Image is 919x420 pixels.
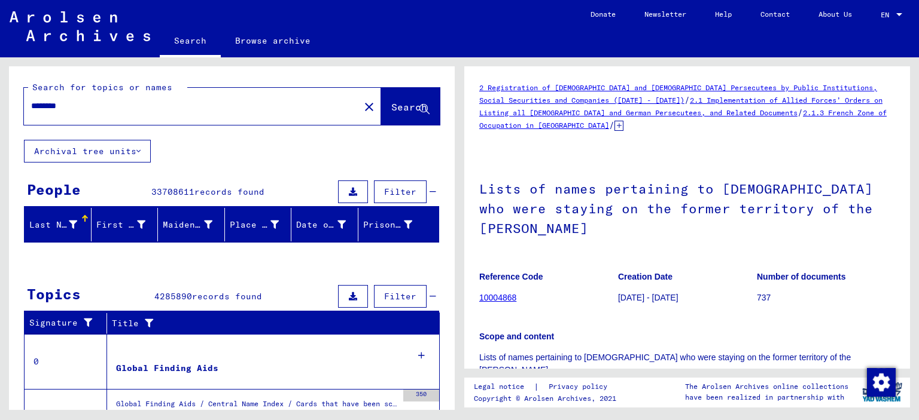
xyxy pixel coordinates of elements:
span: records found [192,291,262,302]
div: Last Name [29,219,77,231]
a: Privacy policy [539,381,622,393]
img: Arolsen_neg.svg [10,11,150,41]
span: Filter [384,291,416,302]
b: Creation Date [618,272,672,281]
span: 33708611 [151,186,194,197]
div: Topics [27,283,81,305]
div: Prisoner # [363,219,413,231]
a: Search [160,26,221,57]
button: Filter [374,180,427,203]
span: 4285890 [154,291,192,302]
button: Search [381,88,440,125]
b: Reference Code [479,272,543,281]
mat-header-cell: Last Name [25,208,92,241]
p: The Arolsen Archives online collections [685,381,848,392]
span: records found [194,186,264,197]
div: Maiden Name [163,219,212,231]
button: Archival tree units [24,140,151,163]
mat-header-cell: Date of Birth [291,208,358,241]
a: Browse archive [221,26,325,55]
p: 737 [757,292,895,304]
a: Legal notice [474,381,534,393]
span: Search [391,101,427,113]
div: Global Finding Aids [116,362,218,375]
div: Signature [29,317,98,329]
p: have been realized in partnership with [685,392,848,403]
p: [DATE] - [DATE] [618,292,756,304]
img: yv_logo.png [860,377,905,407]
span: / [684,94,690,105]
mat-label: Search for topics or names [32,82,172,93]
div: Date of Birth [296,219,346,231]
h1: Lists of names pertaining to [DEMOGRAPHIC_DATA] who were staying on the former territory of the [... [479,161,895,253]
b: Scope and content [479,332,554,341]
mat-header-cell: Maiden Name [158,208,225,241]
div: Maiden Name [163,215,227,234]
mat-icon: close [362,100,376,114]
p: Lists of names pertaining to [DEMOGRAPHIC_DATA] who were staying on the former territory of the [... [479,351,895,376]
mat-header-cell: Prisoner # [358,208,439,241]
div: Place of Birth [230,215,294,234]
a: 10004868 [479,293,516,302]
div: 350 [403,390,439,401]
div: People [27,179,81,200]
div: Global Finding Aids / Central Name Index / Cards that have been scanned during first sequential m... [116,398,397,415]
div: Title [112,317,416,330]
div: Last Name [29,215,92,234]
button: Filter [374,285,427,308]
mat-header-cell: First Name [92,208,159,241]
img: Change consent [867,368,896,397]
button: Clear [357,94,381,118]
b: Number of documents [757,272,846,281]
p: Copyright © Arolsen Archives, 2021 [474,393,622,404]
div: First Name [96,219,146,231]
a: 2 Registration of [DEMOGRAPHIC_DATA] and [DEMOGRAPHIC_DATA] Persecutees by Public Institutions, S... [479,83,877,105]
span: EN [881,11,894,19]
div: Title [112,314,428,333]
div: | [474,381,622,393]
mat-header-cell: Place of Birth [225,208,292,241]
div: Prisoner # [363,215,428,234]
span: Filter [384,186,416,197]
div: Signature [29,314,109,333]
td: 0 [25,334,107,389]
div: Date of Birth [296,215,361,234]
div: Place of Birth [230,219,279,231]
span: / [609,119,614,130]
span: / [798,107,803,118]
div: First Name [96,215,161,234]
